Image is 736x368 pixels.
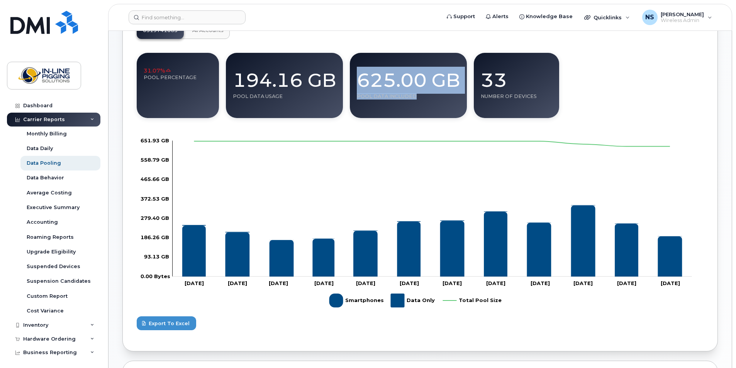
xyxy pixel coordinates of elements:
[329,290,384,311] g: Smartphones
[233,93,336,100] div: Pool data usage
[645,13,654,22] span: NS
[573,280,593,286] tspan: [DATE]
[149,320,190,327] span: Export to Excel
[443,290,502,311] g: Total Pool Size
[579,10,635,25] div: Quicklinks
[141,234,169,240] g: 0.00 Bytes
[137,316,196,330] button: Export to Excel
[185,280,204,286] tspan: [DATE]
[391,290,435,311] g: Data Only
[233,60,336,93] div: 194.16 GB
[269,280,288,286] tspan: [DATE]
[661,17,704,24] span: Wireless Admin
[441,9,480,24] a: Support
[141,214,169,221] tspan: 279.40 GB
[141,137,692,310] g: Chart
[481,60,552,93] div: 33
[141,234,169,240] tspan: 186.26 GB
[357,60,460,93] div: 625.00 GB
[356,280,375,286] tspan: [DATE]
[141,214,169,221] g: 0.00 Bytes
[661,280,680,286] tspan: [DATE]
[637,10,717,25] div: Nic Smith
[137,316,704,330] a: Export to Excel
[144,74,212,81] div: Pool Percentage
[357,93,460,100] div: Pool data included
[453,13,475,20] span: Support
[141,137,169,143] g: 0.00 Bytes
[141,195,169,201] tspan: 372.53 GB
[481,93,552,100] div: Number of devices
[531,280,550,286] tspan: [DATE]
[486,280,505,286] tspan: [DATE]
[443,280,462,286] tspan: [DATE]
[141,195,169,201] g: 0.00 Bytes
[141,156,169,162] tspan: 558.79 GB
[526,13,573,20] span: Knowledge Base
[314,280,334,286] tspan: [DATE]
[141,176,169,182] g: 0.00 Bytes
[480,9,514,24] a: Alerts
[141,176,169,182] tspan: 465.66 GB
[228,280,247,286] tspan: [DATE]
[141,137,169,143] tspan: 651.93 GB
[141,273,170,279] tspan: 0.00 Bytes
[129,10,246,24] input: Find something...
[514,9,578,24] a: Knowledge Base
[329,290,502,311] g: Legend
[144,253,169,260] g: 0.00 Bytes
[182,205,682,277] g: Smartphones
[144,253,169,260] tspan: 93.13 GB
[594,14,622,20] span: Quicklinks
[141,156,169,162] g: 0.00 Bytes
[661,11,704,17] span: [PERSON_NAME]
[617,280,636,286] tspan: [DATE]
[492,13,509,20] span: Alerts
[144,67,171,74] span: 31.07%
[400,280,419,286] tspan: [DATE]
